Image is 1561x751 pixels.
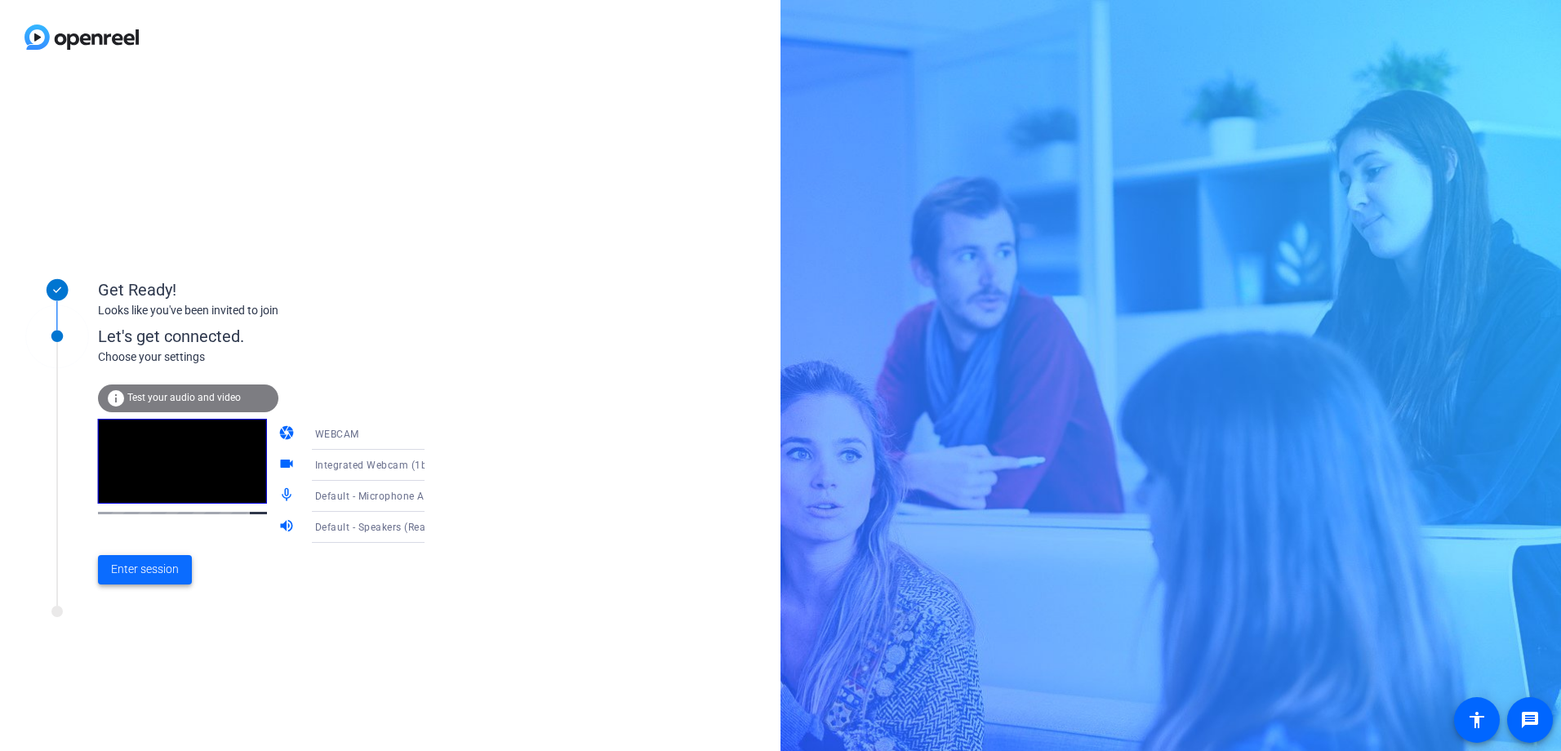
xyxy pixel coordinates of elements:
span: Test your audio and video [127,392,241,403]
mat-icon: camera [278,424,298,444]
mat-icon: accessibility [1467,710,1487,730]
mat-icon: info [106,389,126,408]
mat-icon: message [1520,710,1540,730]
mat-icon: mic_none [278,487,298,506]
div: Looks like you've been invited to join [98,302,425,319]
span: Default - Speakers (Realtek(R) Audio) [315,520,491,533]
mat-icon: videocam [278,455,298,475]
span: Default - Microphone Array (Realtek(R) Audio) [315,489,533,502]
span: Enter session [111,561,179,578]
button: Enter session [98,555,192,584]
div: Let's get connected. [98,324,458,349]
div: Get Ready! [98,278,425,302]
mat-icon: volume_up [278,518,298,537]
div: Choose your settings [98,349,458,366]
span: WEBCAM [315,429,359,440]
span: Integrated Webcam (1bcf:2ba5) [315,458,468,471]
